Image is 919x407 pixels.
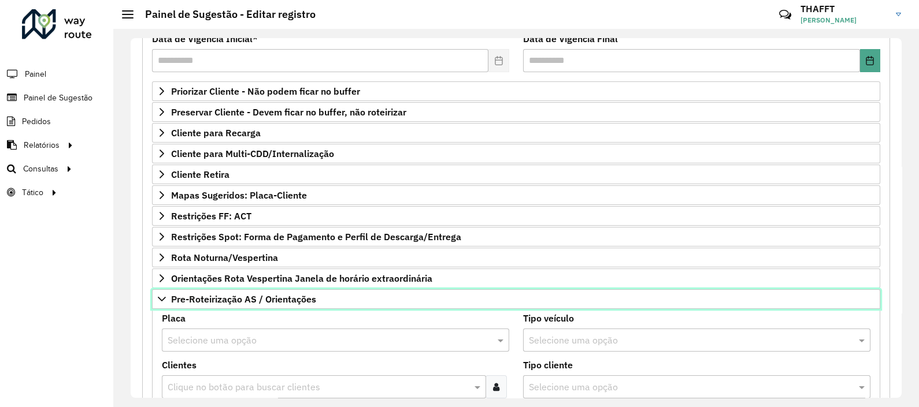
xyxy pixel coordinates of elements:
[801,15,887,25] span: [PERSON_NAME]
[152,144,880,163] a: Cliente para Multi-CDD/Internalização
[171,128,261,137] span: Cliente para Recarga
[152,123,880,143] a: Cliente para Recarga
[523,311,574,325] label: Tipo veículo
[523,32,618,46] label: Data de Vigência Final
[171,87,360,96] span: Priorizar Cliente - Não podem ficar no buffer
[134,8,316,21] h2: Painel de Sugestão - Editar registro
[152,248,880,267] a: Rota Noturna/Vespertina
[171,107,406,117] span: Preservar Cliente - Devem ficar no buffer, não roteirizar
[162,311,186,325] label: Placa
[171,191,307,200] span: Mapas Sugeridos: Placa-Cliente
[171,211,251,221] span: Restrições FF: ACT
[24,92,92,104] span: Painel de Sugestão
[860,49,880,72] button: Choose Date
[152,165,880,184] a: Cliente Retira
[25,68,46,80] span: Painel
[152,32,258,46] label: Data de Vigência Inicial
[23,163,58,175] span: Consultas
[773,2,798,27] a: Contato Rápido
[152,185,880,205] a: Mapas Sugeridos: Placa-Cliente
[171,274,432,283] span: Orientações Rota Vespertina Janela de horário extraordinária
[152,206,880,226] a: Restrições FF: ACT
[22,115,51,128] span: Pedidos
[24,139,60,151] span: Relatórios
[22,186,43,199] span: Tático
[162,358,197,372] label: Clientes
[171,170,229,179] span: Cliente Retira
[152,227,880,247] a: Restrições Spot: Forma de Pagamento e Perfil de Descarga/Entrega
[171,149,334,158] span: Cliente para Multi-CDD/Internalização
[171,253,278,262] span: Rota Noturna/Vespertina
[171,232,461,241] span: Restrições Spot: Forma de Pagamento e Perfil de Descarga/Entrega
[171,294,316,304] span: Pre-Roteirização AS / Orientações
[152,102,880,122] a: Preservar Cliente - Devem ficar no buffer, não roteirizar
[152,289,880,309] a: Pre-Roteirização AS / Orientações
[152,268,880,288] a: Orientações Rota Vespertina Janela de horário extraordinária
[152,81,880,101] a: Priorizar Cliente - Não podem ficar no buffer
[523,358,573,372] label: Tipo cliente
[801,3,887,14] h3: THAFFT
